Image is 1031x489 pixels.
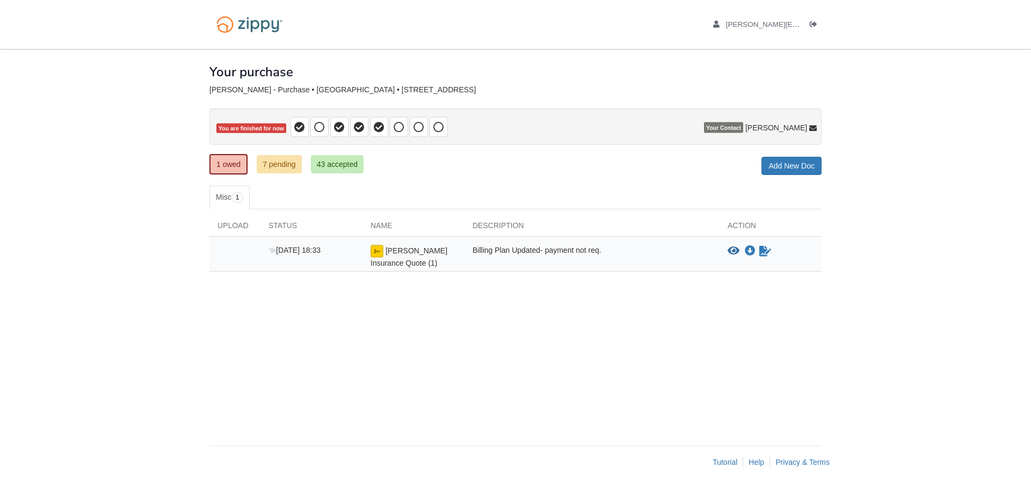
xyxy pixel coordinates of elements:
div: [PERSON_NAME] - Purchase • [GEOGRAPHIC_DATA] • [STREET_ADDRESS] [209,85,822,94]
div: Billing Plan Updated- payment not req. [464,245,720,268]
img: Ready for you to esign [371,245,383,258]
span: Your Contact [704,122,743,133]
div: Status [260,220,362,236]
span: You are finished for now [216,123,286,134]
a: Help [749,458,764,466]
span: [DATE] 18:33 [268,246,321,254]
a: Add New Doc [761,157,822,175]
img: Logo [209,11,289,38]
a: Sign Form [758,245,772,258]
a: 7 pending [257,155,302,173]
h1: Your purchase [209,65,293,79]
span: [PERSON_NAME] [745,122,807,133]
div: Description [464,220,720,236]
a: Privacy & Terms [775,458,830,466]
a: 43 accepted [311,155,364,173]
a: Tutorial [713,458,737,466]
div: Action [720,220,822,236]
span: cody@archmailledesigns.com [726,20,909,28]
button: View Sortore Insurance Quote (1) [728,246,739,257]
span: 1 [231,192,244,203]
a: 1 owed [209,154,248,174]
div: Name [362,220,464,236]
span: [PERSON_NAME] Insurance Quote (1) [371,246,447,267]
div: Upload [209,220,260,236]
a: edit profile [713,20,909,31]
a: Log out [810,20,822,31]
a: Download Sortore Insurance Quote (1) [745,247,756,256]
a: Misc [209,186,250,209]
